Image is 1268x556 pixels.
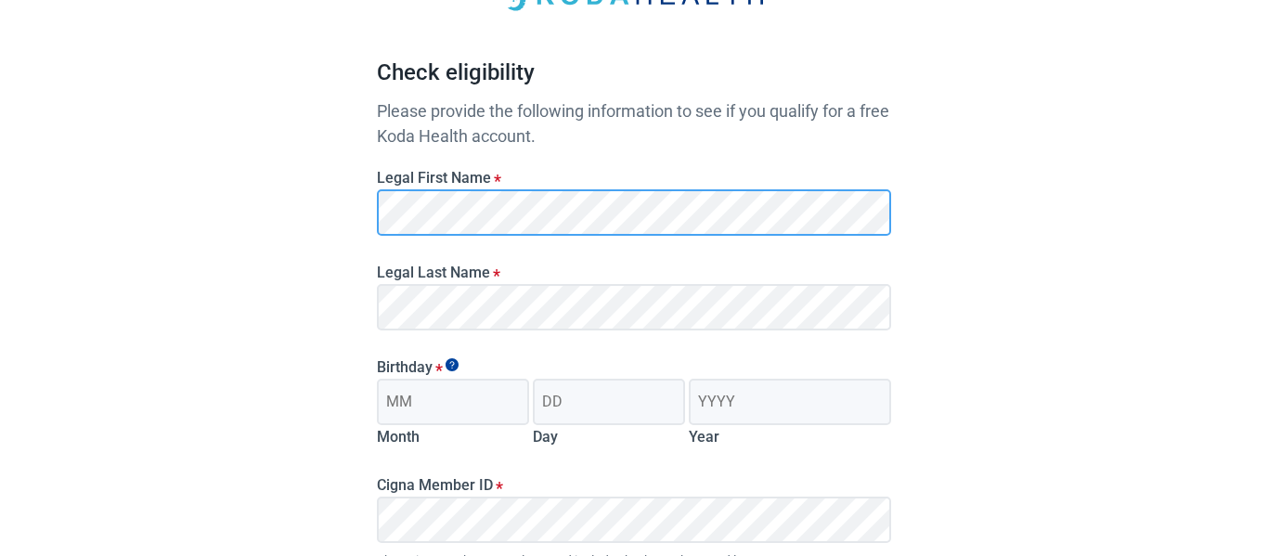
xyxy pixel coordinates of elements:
label: Legal First Name [377,169,891,187]
p: Please provide the following information to see if you qualify for a free Koda Health account. [377,98,891,149]
label: Legal Last Name [377,264,891,281]
input: Birth month [377,379,529,425]
span: Show tooltip [446,358,459,371]
legend: Birthday [377,358,891,376]
label: Cigna Member ID [377,476,891,494]
input: Birth year [689,379,891,425]
label: Month [377,428,420,446]
input: Birth day [533,379,685,425]
label: Day [533,428,558,446]
h1: Check eligibility [377,56,891,98]
label: Year [689,428,719,446]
